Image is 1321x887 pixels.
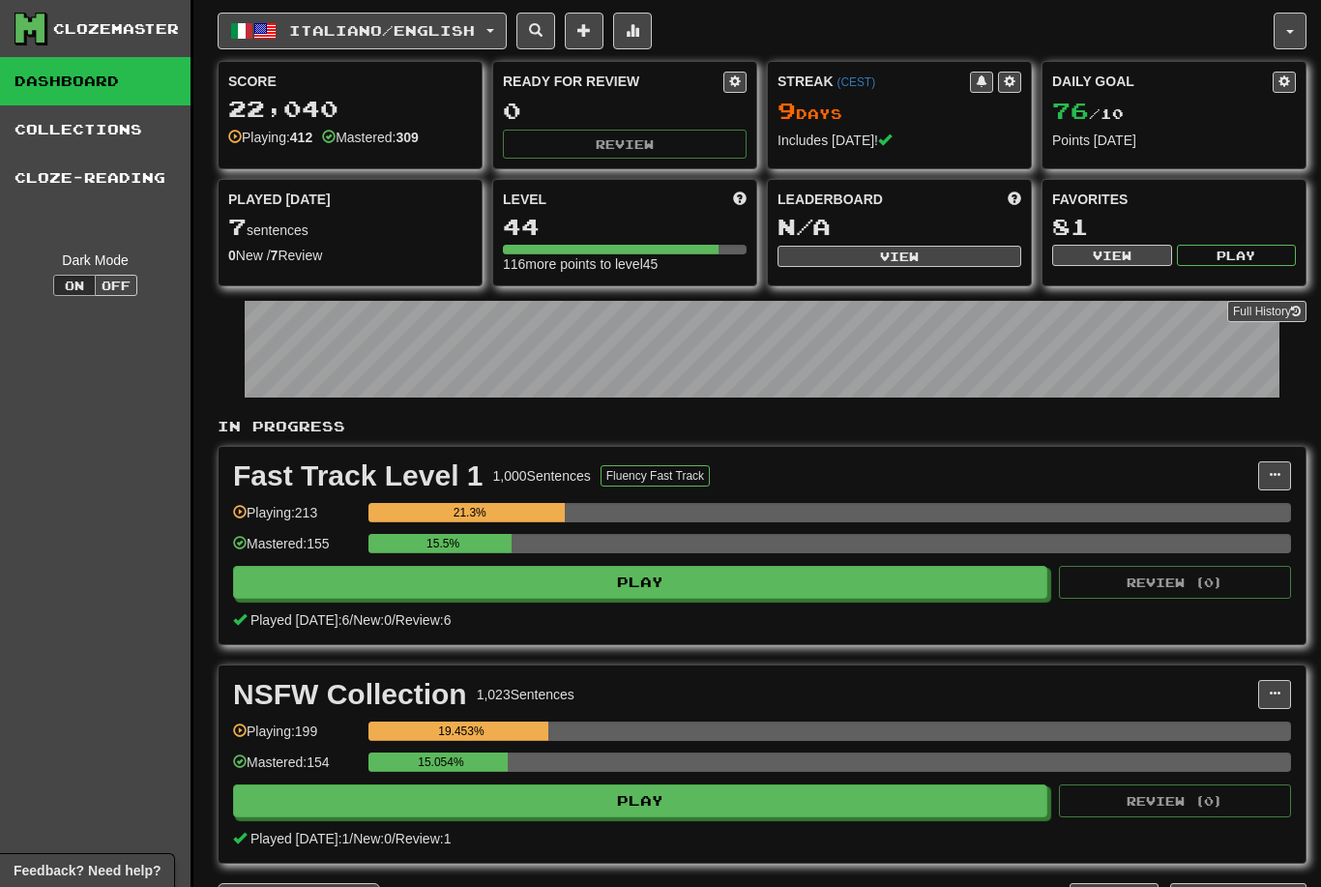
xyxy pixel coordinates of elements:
[228,246,472,265] div: New / Review
[1052,105,1124,122] span: / 10
[613,13,652,49] button: More stats
[396,130,418,145] strong: 309
[1008,190,1021,209] span: This week in points, UTC
[392,612,396,628] span: /
[1059,784,1291,817] button: Review (0)
[233,503,359,535] div: Playing: 213
[503,130,747,159] button: Review
[778,99,1021,124] div: Day s
[493,466,591,486] div: 1,000 Sentences
[228,248,236,263] strong: 0
[95,275,137,296] button: Off
[53,275,96,296] button: On
[228,215,472,240] div: sentences
[503,72,723,91] div: Ready for Review
[322,128,419,147] div: Mastered:
[353,831,392,846] span: New: 0
[233,680,467,709] div: NSFW Collection
[374,722,547,741] div: 19.453%
[14,861,161,880] span: Open feedback widget
[396,831,452,846] span: Review: 1
[477,685,574,704] div: 1,023 Sentences
[233,461,484,490] div: Fast Track Level 1
[396,612,452,628] span: Review: 6
[392,831,396,846] span: /
[503,254,747,274] div: 116 more points to level 45
[228,213,247,240] span: 7
[837,75,875,89] a: (CEST)
[503,190,546,209] span: Level
[289,22,475,39] span: Italiano / English
[778,213,831,240] span: N/A
[1059,566,1291,599] button: Review (0)
[290,130,312,145] strong: 412
[233,722,359,754] div: Playing: 199
[233,753,359,784] div: Mastered: 154
[374,534,512,553] div: 15.5%
[53,19,179,39] div: Clozemaster
[565,13,603,49] button: Add sentence to collection
[503,215,747,239] div: 44
[218,417,1306,436] p: In Progress
[1227,301,1306,322] a: Full History
[1052,245,1172,266] button: View
[1052,97,1089,124] span: 76
[778,72,970,91] div: Streak
[349,831,353,846] span: /
[228,72,472,91] div: Score
[271,248,279,263] strong: 7
[353,612,392,628] span: New: 0
[374,503,565,522] div: 21.3%
[233,784,1047,817] button: Play
[778,246,1021,267] button: View
[250,831,349,846] span: Played [DATE]: 1
[218,13,507,49] button: Italiano/English
[349,612,353,628] span: /
[778,131,1021,150] div: Includes [DATE]!
[374,753,507,772] div: 15.054%
[503,99,747,123] div: 0
[250,612,349,628] span: Played [DATE]: 6
[233,534,359,566] div: Mastered: 155
[233,566,1047,599] button: Play
[516,13,555,49] button: Search sentences
[1052,131,1296,150] div: Points [DATE]
[733,190,747,209] span: Score more points to level up
[778,190,883,209] span: Leaderboard
[778,97,796,124] span: 9
[228,97,472,121] div: 22,040
[228,128,312,147] div: Playing:
[1052,190,1296,209] div: Favorites
[1052,72,1273,93] div: Daily Goal
[1052,215,1296,239] div: 81
[1177,245,1297,266] button: Play
[601,465,710,487] button: Fluency Fast Track
[228,190,331,209] span: Played [DATE]
[15,251,176,270] div: Dark Mode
